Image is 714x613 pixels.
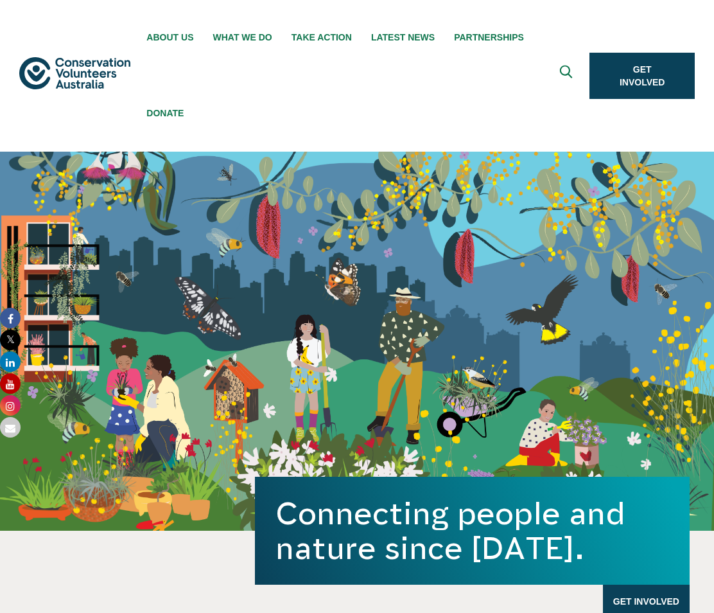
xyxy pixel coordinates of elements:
span: Take Action [292,32,352,42]
span: Expand search box [560,66,576,87]
img: logo.svg [19,57,130,90]
span: Donate [146,108,184,118]
h1: Connecting people and nature since [DATE]. [275,496,669,565]
span: Latest News [371,32,435,42]
span: What We Do [213,32,272,42]
button: Expand search box Close search box [552,60,583,91]
span: Partnerships [454,32,524,42]
a: Get Involved [589,53,695,99]
span: About Us [146,32,193,42]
